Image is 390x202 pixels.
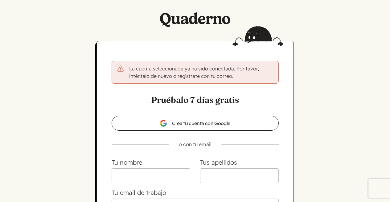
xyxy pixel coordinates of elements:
label: Tus apellidos [200,158,237,166]
a: Crea tu cuenta con Google [112,116,279,131]
label: Tu nombre [112,158,142,166]
p: La cuenta seleccionada ya ha sido conectada. Por favor, inténtalo de nuevo o regístrate con tu co... [129,65,273,80]
label: Tu email de trabajo [112,189,166,196]
h1: Pruébalo 7 días gratis [112,94,279,106]
span: Crea tu cuenta con Google [160,120,230,127]
p: o con tu email [102,141,289,148]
